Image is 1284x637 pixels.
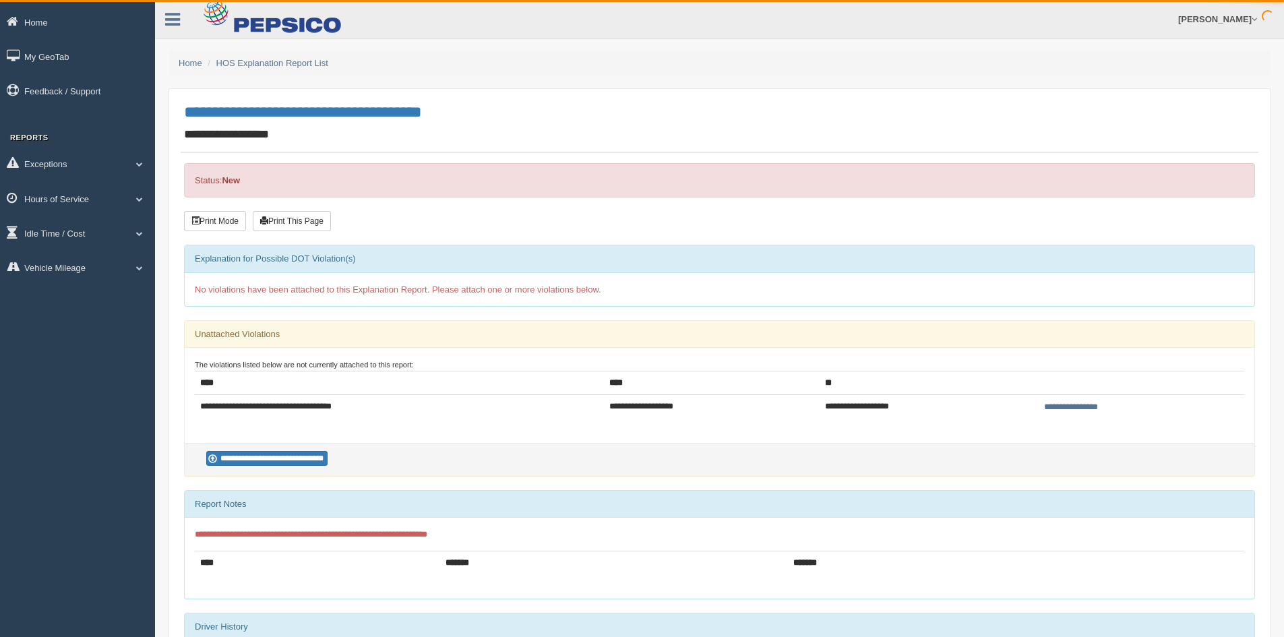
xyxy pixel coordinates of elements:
a: HOS Explanation Report List [216,58,328,68]
small: The violations listed below are not currently attached to this report: [195,361,414,369]
strong: New [222,175,240,185]
div: Explanation for Possible DOT Violation(s) [185,245,1254,272]
button: Print This Page [253,211,331,231]
span: No violations have been attached to this Explanation Report. Please attach one or more violations... [195,284,601,295]
a: Home [179,58,202,68]
div: Unattached Violations [185,321,1254,348]
button: Print Mode [184,211,246,231]
div: Report Notes [185,491,1254,518]
div: Status: [184,163,1255,198]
